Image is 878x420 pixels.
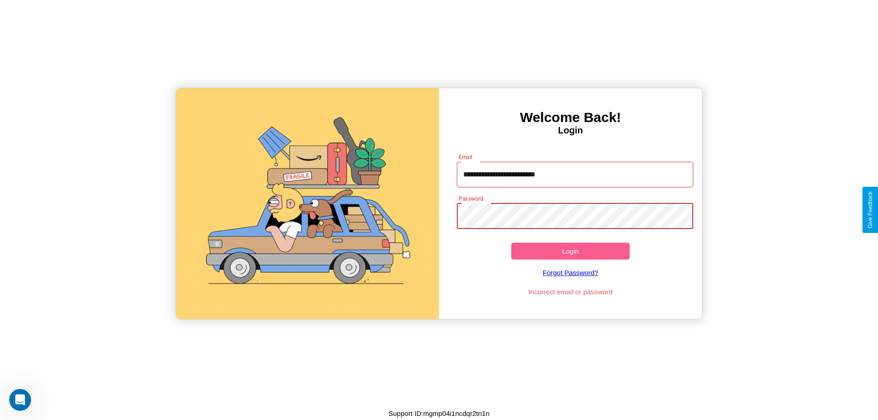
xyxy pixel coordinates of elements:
[176,88,439,319] img: gif
[452,260,689,286] a: Forgot Password?
[511,243,630,260] button: Login
[439,110,702,125] h3: Welcome Back!
[389,407,490,420] p: Support ID: mgmp04i1ncdqr2tn1n
[867,191,873,229] div: Give Feedback
[9,389,31,411] iframe: Intercom live chat
[452,286,689,298] p: Incorrect email or password
[439,125,702,136] h4: Login
[459,195,483,202] label: Password
[459,153,473,161] label: Email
